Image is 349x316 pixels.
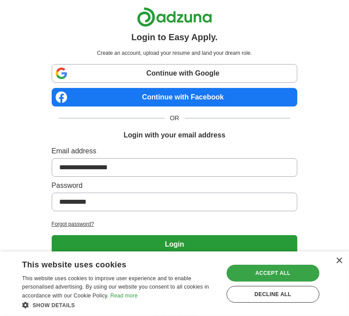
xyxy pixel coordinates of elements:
span: This website uses cookies to improve user experience and to enable personalised advertising. By u... [22,275,209,299]
label: Password [52,180,298,191]
a: Read more, opens a new window [110,293,138,299]
span: Show details [33,302,75,308]
div: Decline all [227,286,319,303]
div: Show details [22,301,217,309]
span: OR [165,114,185,123]
p: Create an account, upload your resume and land your dream role. [53,49,296,57]
div: Accept all [227,265,319,282]
h1: Login to Easy Apply. [131,30,218,44]
img: Adzuna logo [137,7,212,27]
h1: Login with your email address [124,130,225,141]
label: Email address [52,146,298,156]
div: This website uses cookies [22,257,195,270]
a: Forgot password? [52,220,298,228]
div: Close [336,258,342,264]
a: Continue with Google [52,64,298,83]
a: Continue with Facebook [52,88,298,107]
button: Login [52,235,298,254]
